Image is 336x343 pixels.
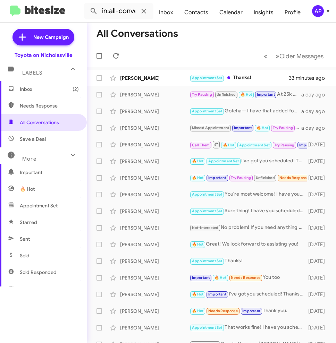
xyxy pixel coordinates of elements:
[120,191,190,198] div: [PERSON_NAME]
[307,324,330,331] div: [DATE]
[276,52,279,60] span: »
[307,208,330,215] div: [DATE]
[120,274,190,281] div: [PERSON_NAME]
[153,2,179,23] a: Inbox
[190,91,301,98] div: At 25k you are just due a tire rotation. It's normally $24.95 plus tax.
[192,225,219,230] span: Not-Interested
[33,34,69,41] span: New Campaign
[190,157,307,165] div: I've got you scheduled! Thanks [PERSON_NAME], have a great day!
[208,292,226,297] span: Important
[307,308,330,315] div: [DATE]
[190,257,307,265] div: Thanks!
[120,91,190,98] div: [PERSON_NAME]
[301,108,330,115] div: a day ago
[192,76,222,80] span: Appointment Set
[307,158,330,165] div: [DATE]
[12,29,74,45] a: New Campaign
[190,140,307,149] div: I've got you scheduled! Thanks [PERSON_NAME], have a great day!
[190,307,307,315] div: Thank you.
[190,74,289,82] div: Thanks!
[192,159,204,163] span: 🔥 Hot
[120,291,190,298] div: [PERSON_NAME]
[190,207,307,215] div: Sure thing! I have you scheduled for 8:30 AM - [DATE]! Let me know if you need anything else, and...
[192,275,210,280] span: Important
[192,292,204,297] span: 🔥 Hot
[120,125,190,131] div: [PERSON_NAME]
[307,291,330,298] div: [DATE]
[192,242,204,247] span: 🔥 Hot
[307,174,330,181] div: [DATE]
[120,108,190,115] div: [PERSON_NAME]
[208,309,238,313] span: Needs Response
[20,186,35,192] span: 🔥 Hot
[15,52,73,59] div: Toyota on Nicholasville
[192,309,204,313] span: 🔥 Hot
[20,219,37,226] span: Starred
[307,258,330,265] div: [DATE]
[120,324,190,331] div: [PERSON_NAME]
[120,158,190,165] div: [PERSON_NAME]
[120,258,190,265] div: [PERSON_NAME]
[279,2,306,23] a: Profile
[192,126,229,130] span: Missed Appointment
[307,141,330,148] div: [DATE]
[20,235,30,242] span: Sent
[273,126,293,130] span: Try Pausing
[301,91,330,98] div: a day ago
[279,175,309,180] span: Needs Response
[190,274,307,282] div: You too
[214,2,248,23] a: Calendar
[215,275,226,280] span: 🔥 Hot
[120,174,190,181] div: [PERSON_NAME]
[120,75,190,82] div: [PERSON_NAME]
[307,274,330,281] div: [DATE]
[22,156,36,162] span: More
[312,5,324,17] div: AP
[20,136,46,143] span: Save a Deal
[20,202,58,209] span: Appointment Set
[289,75,330,82] div: 33 minutes ago
[192,209,222,213] span: Appointment Set
[248,2,279,23] a: Insights
[192,143,210,147] span: Call Them
[223,143,235,147] span: 🔥 Hot
[192,325,222,330] span: Appointment Set
[190,224,307,232] div: No problem! If you need anything else or if you want to take advantage of the free oil change jus...
[271,49,328,63] button: Next
[120,208,190,215] div: [PERSON_NAME]
[299,143,317,147] span: Important
[242,309,260,313] span: Important
[190,107,301,115] div: Gotcha-- I have that added for you! Feel free to reach out if you need anything else. We will see...
[73,86,79,93] span: (2)
[231,175,251,180] span: Try Pausing
[190,290,307,298] div: I've got you scheduled! Thanks [PERSON_NAME], have a great day!
[20,86,79,93] span: Inbox
[192,259,222,263] span: Appointment Set
[231,275,260,280] span: Needs Response
[208,159,239,163] span: Appointment Set
[190,190,307,198] div: You're most welcome! I have you scheduled for 11:30 AM - [DATE]. Let me know if you need anything...
[20,119,59,126] span: All Conversations
[274,143,294,147] span: Try Pausing
[279,52,324,60] span: Older Messages
[307,191,330,198] div: [DATE]
[120,308,190,315] div: [PERSON_NAME]
[307,224,330,231] div: [DATE]
[234,126,252,130] span: Important
[96,28,178,39] h1: All Conversations
[120,241,190,248] div: [PERSON_NAME]
[307,241,330,248] div: [DATE]
[239,143,270,147] span: Appointment Set
[20,102,79,109] span: Needs Response
[257,92,275,97] span: Important
[264,52,268,60] span: «
[192,109,222,113] span: Appointment Set
[208,175,226,180] span: Important
[301,125,330,131] div: a day ago
[260,49,328,63] nav: Page navigation example
[190,240,307,248] div: Great! We look forward to assisting you!
[192,192,222,197] span: Appointment Set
